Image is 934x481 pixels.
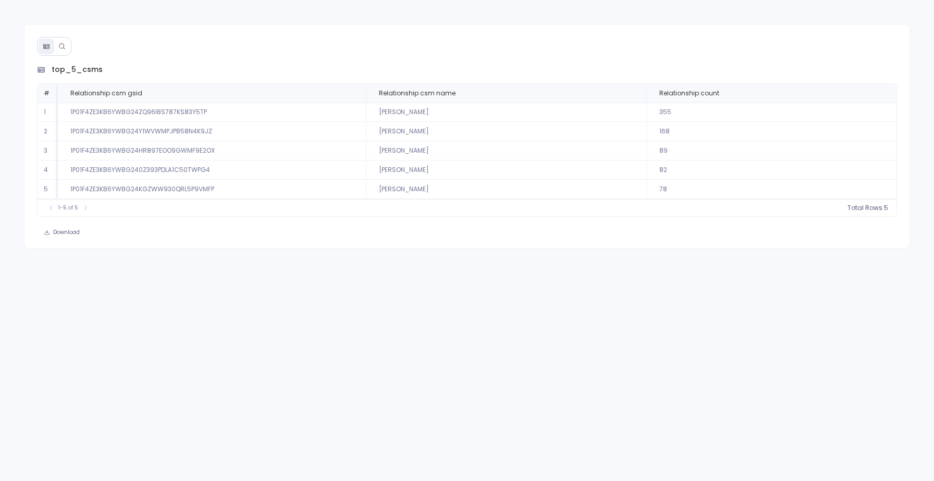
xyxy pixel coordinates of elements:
[53,229,80,236] span: Download
[379,89,456,97] span: Relationship csm name
[58,161,366,180] td: 1P01F4ZE3KB6YWBG240Z393PDLA1C50TWPG4
[58,180,366,199] td: 1P01F4ZE3KB6YWBG24KGZWW930QRL5P9VMFP
[38,122,58,141] td: 2
[366,141,646,161] td: [PERSON_NAME]
[70,89,142,97] span: Relationship csm gsid
[884,204,888,212] span: 5
[38,161,58,180] td: 4
[58,103,366,122] td: 1P01F4ZE3KB6YWBG24ZQ96IBS787KS83Y5TP
[37,225,87,240] button: Download
[52,64,103,75] span: top_5_csms
[366,103,646,122] td: [PERSON_NAME]
[366,161,646,180] td: [PERSON_NAME]
[366,122,646,141] td: [PERSON_NAME]
[646,103,896,122] td: 355
[646,180,896,199] td: 78
[646,141,896,161] td: 89
[847,204,884,212] span: Total Rows:
[646,161,896,180] td: 82
[44,89,50,97] span: #
[646,122,896,141] td: 168
[659,89,719,97] span: Relationship count
[366,180,646,199] td: [PERSON_NAME]
[38,141,58,161] td: 3
[58,122,366,141] td: 1P01F4ZE3KB6YWBG24Y1WVWMPJPB58N4K9JZ
[38,103,58,122] td: 1
[38,180,58,199] td: 5
[58,204,78,212] span: 1-5 of 5
[58,141,366,161] td: 1P01F4ZE3KB6YWBG24HR897EOO9GWMF9E2OX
